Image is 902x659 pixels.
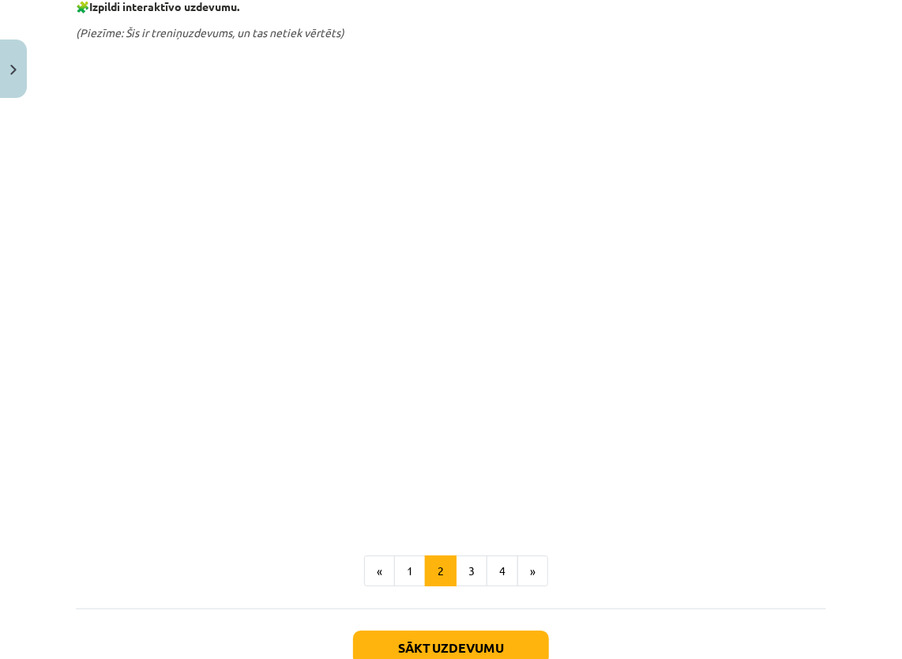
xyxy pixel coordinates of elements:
iframe: 5. Uzdevums: Recepšu Mīkla [76,51,826,516]
nav: Page navigation example [76,555,826,587]
button: 4 [487,555,518,587]
button: 1 [394,555,426,587]
button: 2 [425,555,457,587]
img: icon-close-lesson-0947bae3869378f0d4975bcd49f059093ad1ed9edebbc8119c70593378902aed.svg [10,65,17,75]
em: (Piezīme: Šis ir treniņuzdevums, un tas netiek vērtēts) [76,25,344,40]
button: « [364,555,395,587]
button: » [517,555,548,587]
button: 3 [456,555,487,587]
